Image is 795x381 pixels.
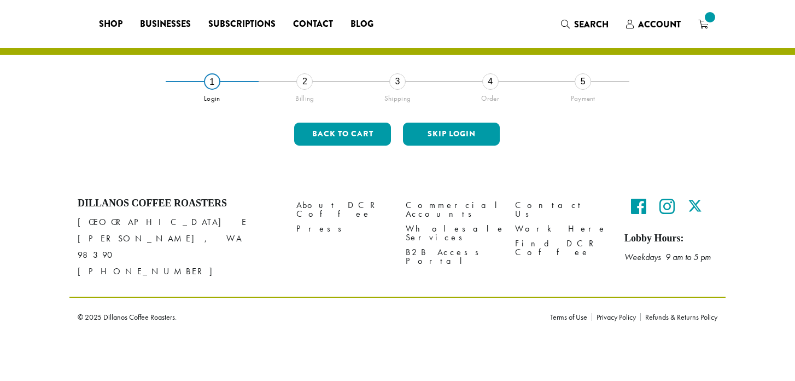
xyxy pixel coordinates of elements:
[617,15,689,33] a: Account
[296,222,389,236] a: Press
[624,251,711,263] em: Weekdays 9 am to 5 pm
[131,15,200,33] a: Businesses
[550,313,592,321] a: Terms of Use
[389,73,406,90] div: 3
[350,18,373,31] span: Blog
[78,214,280,280] p: [GEOGRAPHIC_DATA] E [PERSON_NAME], WA 98390 [PHONE_NUMBER]
[284,15,342,33] a: Contact
[296,73,313,90] div: 2
[406,245,499,269] a: B2B Access Portal
[638,18,681,31] span: Account
[444,90,537,103] div: Order
[406,198,499,221] a: Commercial Accounts
[166,90,259,103] div: Login
[78,198,280,210] h4: Dillanos Coffee Roasters
[90,15,131,33] a: Shop
[99,18,122,31] span: Shop
[640,313,717,321] a: Refunds & Returns Policy
[204,73,220,90] div: 1
[552,15,617,33] a: Search
[624,233,717,245] h5: Lobby Hours:
[351,90,444,103] div: Shipping
[294,123,391,146] button: Back to cart
[78,313,534,321] p: © 2025 Dillanos Coffee Roasters.
[296,198,389,221] a: About DCR Coffee
[515,198,608,221] a: Contact Us
[259,90,352,103] div: Billing
[406,222,499,245] a: Wholesale Services
[403,123,500,146] button: Skip Login
[574,18,609,31] span: Search
[140,18,191,31] span: Businesses
[482,73,499,90] div: 4
[200,15,284,33] a: Subscriptions
[515,236,608,260] a: Find DCR Coffee
[536,90,629,103] div: Payment
[592,313,640,321] a: Privacy Policy
[208,18,276,31] span: Subscriptions
[515,222,608,236] a: Work Here
[342,15,382,33] a: Blog
[575,73,591,90] div: 5
[293,18,333,31] span: Contact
